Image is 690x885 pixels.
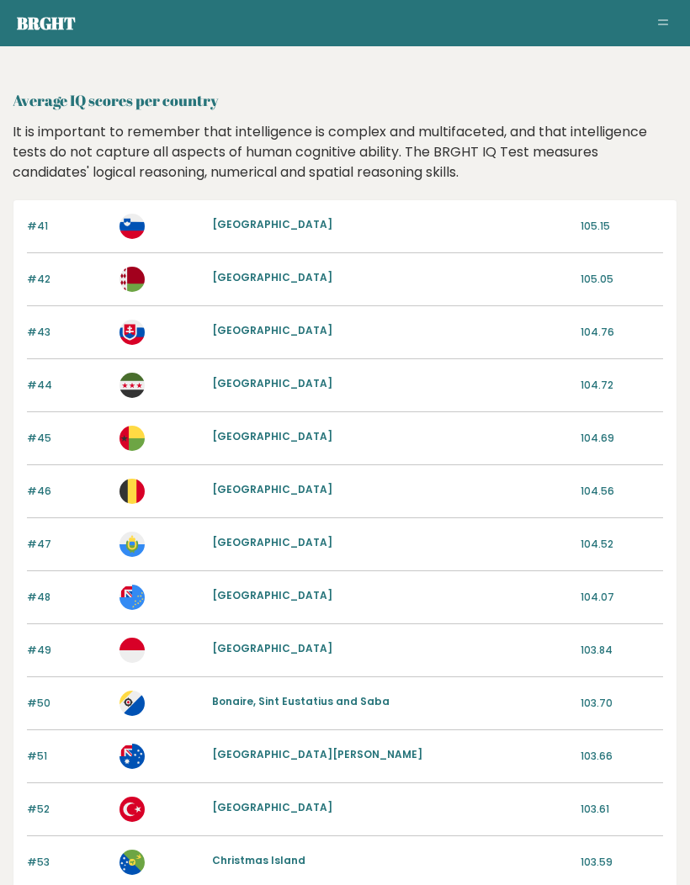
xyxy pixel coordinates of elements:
a: [GEOGRAPHIC_DATA] [212,376,332,390]
p: #47 [27,537,109,552]
p: #48 [27,590,109,605]
h2: Average IQ scores per country [13,89,677,112]
p: #52 [27,802,109,817]
a: [GEOGRAPHIC_DATA] [212,535,332,549]
div: It is important to remember that intelligence is complex and multifaceted, and that intelligence ... [7,122,684,183]
a: Christmas Island [212,853,305,867]
p: 103.66 [581,749,663,764]
img: sm.svg [119,532,145,557]
a: Brght [17,12,76,34]
a: [GEOGRAPHIC_DATA] [212,641,332,655]
p: #46 [27,484,109,499]
img: by.svg [119,267,145,292]
p: #43 [27,325,109,340]
p: 103.59 [581,855,663,870]
a: [GEOGRAPHIC_DATA] [212,482,332,496]
img: tv.svg [119,585,145,610]
img: gw.svg [119,426,145,451]
p: 104.56 [581,484,663,499]
a: [GEOGRAPHIC_DATA] [212,323,332,337]
a: [GEOGRAPHIC_DATA] [212,429,332,443]
img: sk.svg [119,320,145,345]
p: #45 [27,431,109,446]
p: #42 [27,272,109,287]
img: bq.svg [119,691,145,716]
p: #49 [27,643,109,658]
img: be.svg [119,479,145,504]
p: 104.69 [581,431,663,446]
p: #53 [27,855,109,870]
button: Toggle navigation [653,13,673,34]
img: hm.svg [119,744,145,769]
img: sy.svg [119,373,145,398]
p: 104.07 [581,590,663,605]
a: [GEOGRAPHIC_DATA][PERSON_NAME] [212,747,422,761]
p: 105.05 [581,272,663,287]
img: mc.svg [119,638,145,663]
img: tr.svg [119,797,145,822]
a: [GEOGRAPHIC_DATA] [212,217,332,231]
p: 104.72 [581,378,663,393]
p: 104.76 [581,325,663,340]
a: [GEOGRAPHIC_DATA] [212,588,332,602]
a: [GEOGRAPHIC_DATA] [212,270,332,284]
p: #51 [27,749,109,764]
p: #44 [27,378,109,393]
p: 105.15 [581,219,663,234]
img: cx.svg [119,850,145,875]
p: 103.61 [581,802,663,817]
a: Bonaire, Sint Eustatius and Saba [212,694,390,708]
p: 103.70 [581,696,663,711]
p: 103.84 [581,643,663,658]
img: si.svg [119,214,145,239]
p: #50 [27,696,109,711]
a: [GEOGRAPHIC_DATA] [212,800,332,814]
p: #41 [27,219,109,234]
p: 104.52 [581,537,663,552]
